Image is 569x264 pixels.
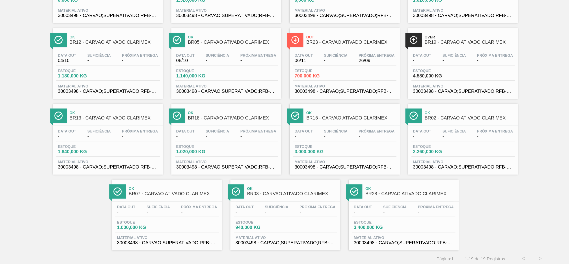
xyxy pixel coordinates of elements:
[442,134,466,139] span: -
[425,115,515,120] span: BR02 - CARVAO ATIVADO CLARIMEX
[122,129,158,133] span: Próxima Entrega
[403,99,521,175] a: ÍconeOkBR02 - CARVAO ATIVADO CLARIMEXData out-Suficiência-Próxima Entrega-Estoque2.260,000 KGMate...
[295,53,313,57] span: Data out
[354,210,372,215] span: -
[413,129,431,133] span: Data out
[413,134,431,139] span: -
[324,129,347,133] span: Suficiência
[418,210,454,215] span: -
[409,111,418,120] img: Ícone
[306,35,396,39] span: Out
[265,210,288,215] span: -
[413,160,513,164] span: Material ativo
[235,240,335,245] span: 30003498 - CARVAO;SUPERATIVADO;RFB-SA1;
[176,84,276,88] span: Material ativo
[306,111,396,115] span: Ok
[413,89,513,94] span: 30003498 - CARVAO;SUPERATIVADO;RFB-SA1;
[359,134,395,139] span: -
[413,145,460,149] span: Estoque
[442,129,466,133] span: Suficiência
[413,84,513,88] span: Material ativo
[235,220,282,224] span: Estoque
[188,111,278,115] span: Ok
[413,149,460,154] span: 2.260,000 KG
[176,134,195,139] span: -
[122,53,158,57] span: Próxima Entrega
[306,40,396,45] span: BR23 - CARVAO ATIVADO CLARIMEX
[54,111,63,120] img: Ícone
[117,240,217,245] span: 30003498 - CARVAO;SUPERATIVADO;RFB-SA1;
[354,220,400,224] span: Estoque
[188,40,278,45] span: BR05 - CARVAO ATIVADO CLARIMEX
[240,129,276,133] span: Próxima Entrega
[247,187,337,191] span: Ok
[58,145,105,149] span: Estoque
[173,36,181,44] img: Ícone
[176,13,276,18] span: 30003498 - CARVAO;SUPERATIVADO;RFB-SA1;
[58,8,158,12] span: Material ativo
[295,84,395,88] span: Material ativo
[425,111,515,115] span: Ok
[359,53,395,57] span: Próxima Entrega
[176,145,223,149] span: Estoque
[58,149,105,154] span: 1.840,000 KG
[295,69,341,73] span: Estoque
[87,58,111,63] span: -
[58,165,158,170] span: 30003498 - CARVAO;SUPERATIVADO;RFB-SA1;
[291,36,299,44] img: Ícone
[117,205,135,209] span: Data out
[306,115,396,120] span: BR15 - CARVAO ATIVADO CLARIMEX
[413,165,513,170] span: 30003498 - CARVAO;SUPERATIVADO;RFB-SA1;
[107,175,225,250] a: ÍconeOkBR07 - CARVAO ATIVADO CLARIMEXData out-Suficiência-Próxima Entrega-Estoque1.000,000 KGMate...
[425,35,515,39] span: Over
[206,53,229,57] span: Suficiência
[58,58,76,63] span: 04/10
[58,89,158,94] span: 30003498 - CARVAO;SUPERATIVADO;RFB-SA1;
[70,35,160,39] span: Ok
[176,129,195,133] span: Data out
[235,236,335,240] span: Material ativo
[181,205,217,209] span: Próxima Entrega
[442,58,466,63] span: -
[413,13,513,18] span: 30003498 - CARVAO;SUPERATIVADO;RFB-SA1;
[117,210,135,215] span: -
[129,191,219,196] span: BR07 - CARVAO ATIVADO CLARIMEX
[54,36,63,44] img: Ícone
[299,205,335,209] span: Próxima Entrega
[295,134,313,139] span: -
[295,58,313,63] span: 06/11
[354,240,454,245] span: 30003498 - CARVAO;SUPERATIVADO;RFB-SA1;
[365,187,455,191] span: Ok
[122,134,158,139] span: -
[436,256,453,261] span: Página : 1
[409,36,418,44] img: Ícone
[225,175,344,250] a: ÍconeOkBR03 - CARVAO ATIVADO CLARIMEXData out-Suficiência-Próxima Entrega-Estoque940,000 KGMateri...
[70,111,160,115] span: Ok
[232,187,240,196] img: Ícone
[235,205,254,209] span: Data out
[354,205,372,209] span: Data out
[206,129,229,133] span: Suficiência
[464,256,505,261] span: 1 - 19 de 19 Registros
[235,225,282,230] span: 940,000 KG
[240,53,276,57] span: Próxima Entrega
[344,175,462,250] a: ÍconeOkBR28 - CARVAO ATIVADO CLARIMEXData out-Suficiência-Próxima Entrega-Estoque3.400,000 KGMate...
[235,210,254,215] span: -
[265,205,288,209] span: Suficiência
[291,111,299,120] img: Ícone
[425,40,515,45] span: BR19 - CARVAO ATIVADO CLARIMEX
[285,99,403,175] a: ÍconeOkBR15 - CARVAO ATIVADO CLARIMEXData out-Suficiência-Próxima Entrega-Estoque3.000,000 KGMate...
[146,205,170,209] span: Suficiência
[299,210,335,215] span: -
[383,205,406,209] span: Suficiência
[58,73,105,78] span: 1.180,000 KG
[324,58,347,63] span: -
[350,187,358,196] img: Ícone
[58,129,76,133] span: Data out
[247,191,337,196] span: BR03 - CARVAO ATIVADO CLARIMEX
[206,134,229,139] span: -
[58,13,158,18] span: 30003498 - CARVAO;SUPERATIVADO;RFB-SA1;
[173,111,181,120] img: Ícone
[442,53,466,57] span: Suficiência
[117,236,217,240] span: Material ativo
